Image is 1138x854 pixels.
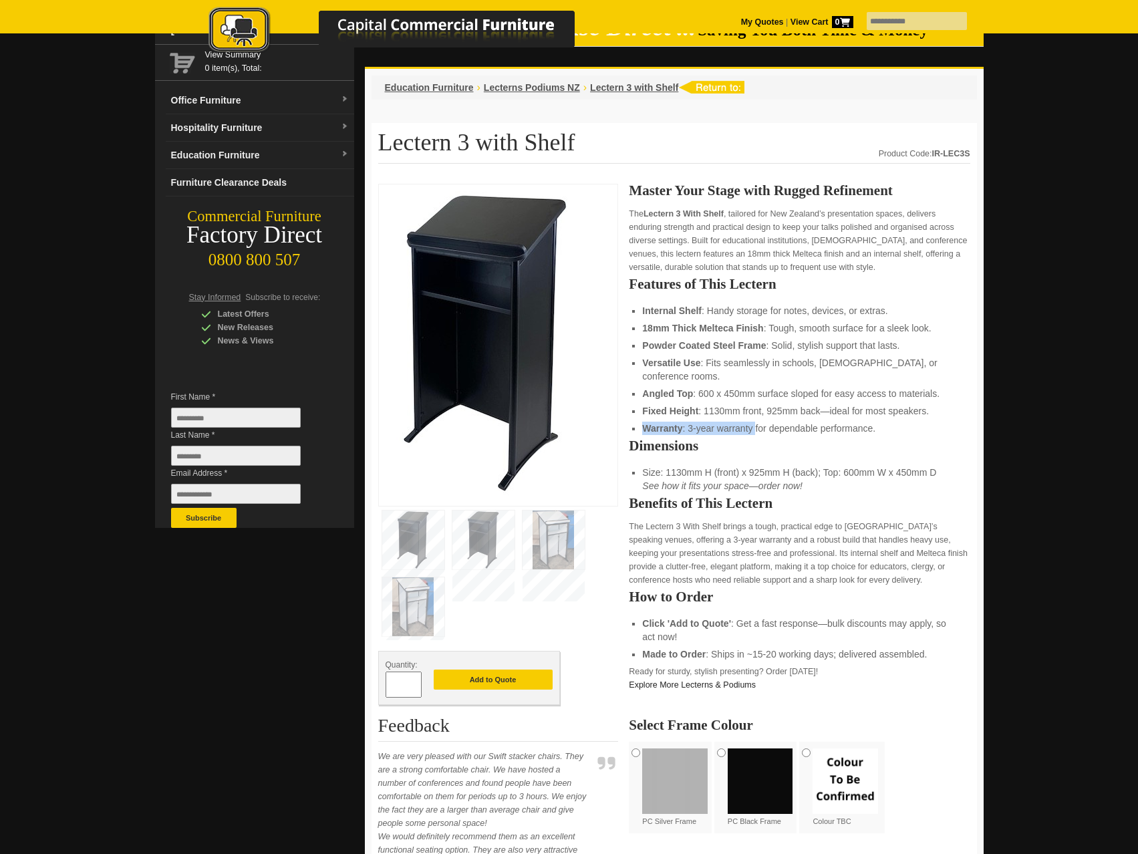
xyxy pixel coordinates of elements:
[629,590,970,603] h2: How to Order
[642,356,956,383] li: : Fits seamlessly in schools, [DEMOGRAPHIC_DATA], or conference rooms.
[155,244,354,269] div: 0800 800 507
[642,404,956,418] li: : 1130mm front, 925mm back—ideal for most speakers.
[642,339,956,352] li: : Solid, stylish support that lasts.
[642,422,956,435] li: : 3-year warranty for dependable performance.
[932,149,970,158] strong: IR-LEC3S
[484,82,580,93] a: Lecterns Podiums NZ
[813,748,878,827] label: Colour TBC
[189,293,241,302] span: Stay Informed
[629,520,970,587] p: The Lectern 3 With Shelf brings a tough, practical edge to [GEOGRAPHIC_DATA]’s speaking venues, o...
[166,87,354,114] a: Office Furnituredropdown
[642,618,731,629] strong: Click 'Add to Quote'
[385,82,474,93] a: Education Furniture
[171,508,237,528] button: Subscribe
[629,184,970,197] h2: Master Your Stage with Rugged Refinement
[642,617,956,644] li: : Get a fast response—bulk discounts may apply, so act now!
[642,387,956,400] li: : 600 x 450mm surface sloped for easy access to materials.
[642,358,700,368] strong: Versatile Use
[171,428,321,442] span: Last Name *
[629,207,970,274] p: The , tailored for New Zealand’s presentation spaces, delivers enduring strength and practical de...
[791,17,853,27] strong: View Cart
[155,207,354,226] div: Commercial Furniture
[341,123,349,131] img: dropdown
[477,81,480,94] li: ›
[590,82,678,93] a: Lectern 3 with Shelf
[642,648,956,661] li: : Ships in ~15-20 working days; delivered assembled.
[642,466,956,492] li: Size: 1130mm H (front) x 925mm H (back); Top: 600mm W x 450mm D
[642,406,698,416] strong: Fixed Height
[629,680,756,690] a: Explore More Lecterns & Podiums
[879,147,970,160] div: Product Code:
[629,665,970,692] p: Ready for sturdy, stylish presenting? Order [DATE]!
[172,7,639,59] a: Capital Commercial Furniture Logo
[378,716,619,742] h2: Feedback
[642,748,708,827] label: PC Silver Frame
[728,748,793,814] img: PC Black Frame
[678,81,744,94] img: return to
[813,748,878,814] img: Colour TBC
[583,81,587,94] li: ›
[629,496,970,510] h2: Benefits of This Lectern
[201,321,328,334] div: New Releases
[642,321,956,335] li: : Tough, smooth surface for a sleek look.
[629,718,970,732] h2: Select Frame Colour
[788,17,853,27] a: View Cart0
[832,16,853,28] span: 0
[642,323,763,333] strong: 18mm Thick Melteca Finish
[386,660,418,670] span: Quantity:
[245,293,320,302] span: Subscribe to receive:
[642,305,702,316] strong: Internal Shelf
[341,150,349,158] img: dropdown
[642,340,766,351] strong: Powder Coated Steel Frame
[642,480,803,491] em: See how it fits your space—order now!
[201,307,328,321] div: Latest Offers
[166,169,354,196] a: Furniture Clearance Deals
[642,423,682,434] strong: Warranty
[386,191,586,495] img: Lectern 3 with Shelf
[642,649,706,660] strong: Made to Order
[642,388,693,399] strong: Angled Top
[166,114,354,142] a: Hospitality Furnituredropdown
[642,748,708,814] img: PC Silver Frame
[728,748,793,827] label: PC Black Frame
[171,484,301,504] input: Email Address *
[629,439,970,452] h2: Dimensions
[171,390,321,404] span: First Name *
[341,96,349,104] img: dropdown
[741,17,784,27] a: My Quotes
[172,7,639,55] img: Capital Commercial Furniture Logo
[155,226,354,245] div: Factory Direct
[171,446,301,466] input: Last Name *
[201,334,328,347] div: News & Views
[434,670,553,690] button: Add to Quote
[171,466,321,480] span: Email Address *
[644,209,724,219] strong: Lectern 3 With Shelf
[378,130,970,164] h1: Lectern 3 with Shelf
[642,304,956,317] li: : Handy storage for notes, devices, or extras.
[171,408,301,428] input: First Name *
[166,142,354,169] a: Education Furnituredropdown
[629,277,970,291] h2: Features of This Lectern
